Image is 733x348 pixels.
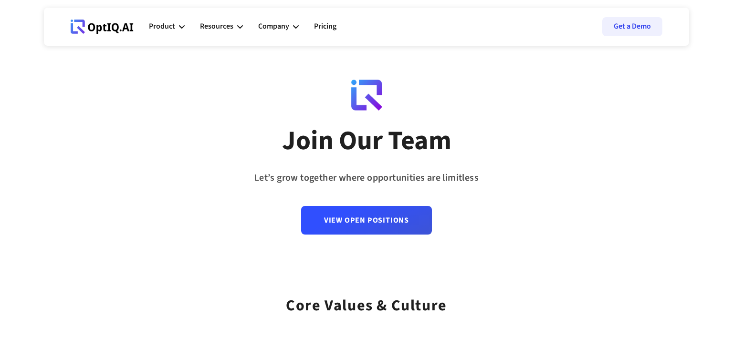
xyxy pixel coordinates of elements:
div: Resources [200,12,243,41]
div: Resources [200,20,233,33]
div: Join Our Team [282,124,451,158]
a: View Open Positions [301,206,432,235]
div: Product [149,20,175,33]
div: Product [149,12,185,41]
div: Core values & Culture [286,284,447,318]
div: Company [258,12,299,41]
div: Let’s grow together where opportunities are limitless [254,169,479,187]
a: Webflow Homepage [71,12,134,41]
div: Company [258,20,289,33]
a: Get a Demo [602,17,662,36]
a: Pricing [314,12,336,41]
